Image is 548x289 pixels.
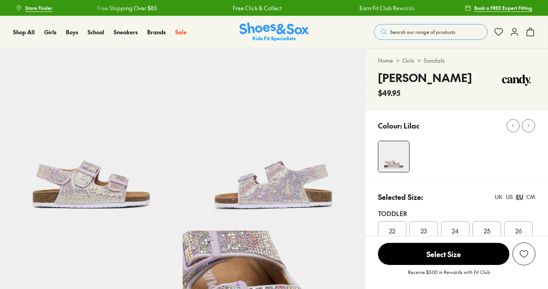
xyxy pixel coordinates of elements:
a: Earn Fit Club Rewards [359,4,415,12]
p: Colour: [378,120,402,131]
a: Girls [44,28,56,36]
a: Free Click & Collect [233,4,282,12]
a: Shop All [13,28,35,36]
div: CM [526,193,535,201]
span: 24 [452,226,459,235]
p: Receive $5.00 in Rewards with Fit Club [408,268,490,283]
span: $49.95 [378,88,400,98]
a: Home [378,56,393,65]
a: Free Shipping Over $85 [97,4,157,12]
button: Add to Wishlist [512,242,535,265]
div: > > [378,56,535,65]
a: Sandals [424,56,445,65]
span: 23 [421,226,427,235]
a: Sneakers [114,28,138,36]
div: UK [495,193,503,201]
img: SNS_Logo_Responsive.svg [239,22,309,42]
a: Boys [66,28,78,36]
div: US [506,193,513,201]
img: Arielle Jewel Lilac [378,141,409,172]
span: 22 [389,226,395,235]
span: Store Finder [25,4,52,11]
span: 25 [484,226,490,235]
span: 26 [515,226,522,235]
a: School [88,28,104,36]
a: Book a FREE Expert Fitting [465,1,532,15]
span: Search our range of products [390,28,455,35]
a: Store Finder [16,1,52,15]
img: Vendor logo [498,69,535,93]
p: Lilac [404,120,419,131]
a: Shoes & Sox [239,22,309,42]
a: Brands [147,28,166,36]
p: Selected Size: [378,192,423,202]
a: Sale [175,28,187,36]
span: Book a FREE Expert Fitting [474,4,532,11]
button: Search our range of products [374,24,488,40]
h4: [PERSON_NAME] [378,69,472,86]
img: Arielle Jewel Lilac [183,48,365,231]
button: Select Size [378,242,509,265]
div: Toddler [378,209,535,218]
div: EU [516,193,523,201]
span: Select Size [378,243,509,265]
a: Girls [402,56,414,65]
